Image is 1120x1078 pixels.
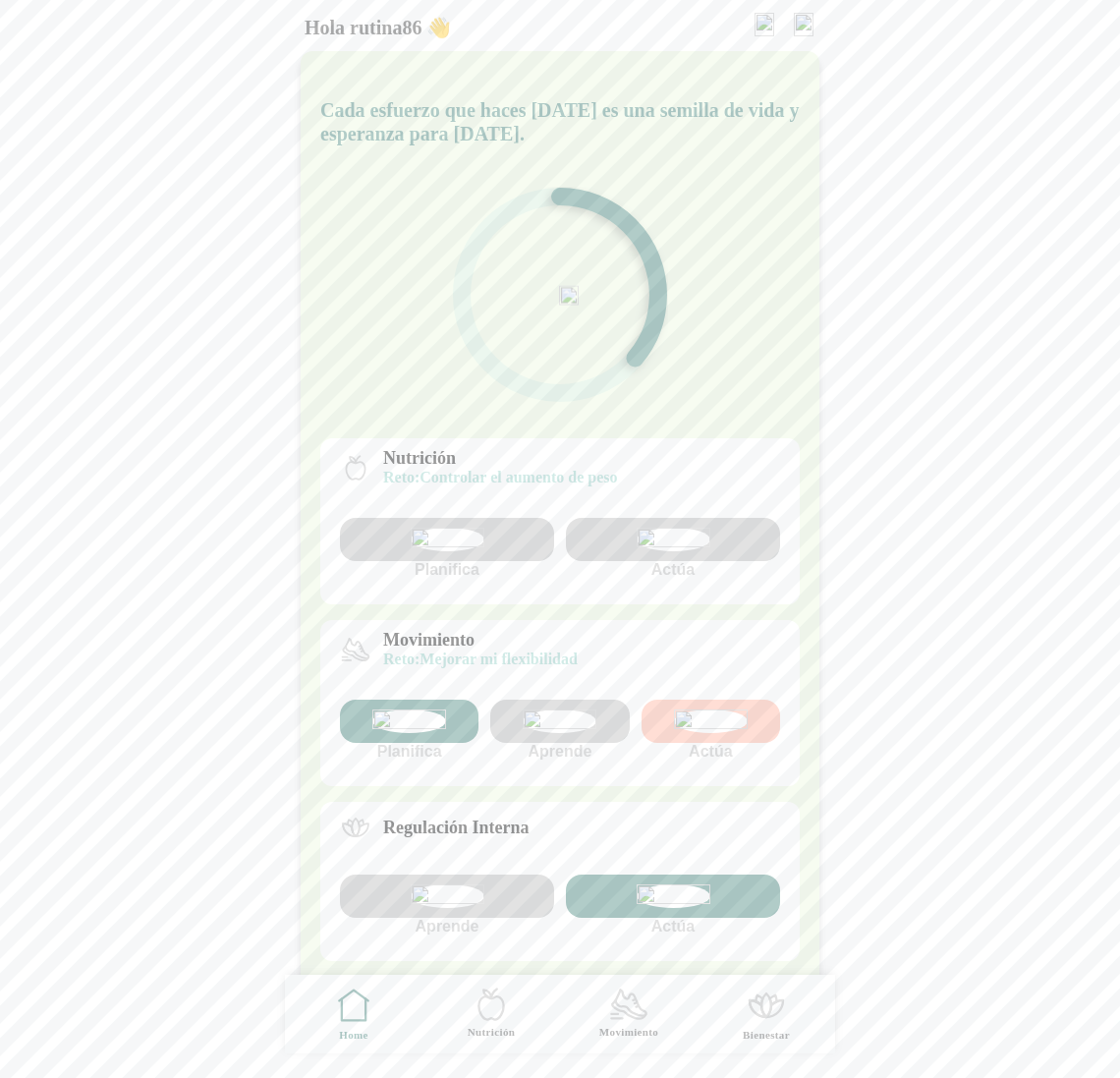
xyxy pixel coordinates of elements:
ion-label: Movimiento [599,1025,658,1040]
div: Planifica [340,518,554,579]
div: Aprende [340,875,554,936]
div: Actúa [642,700,780,761]
ion-label: Bienestar [743,1028,790,1043]
h5: Cada esfuerzo que haces [DATE] es una semilla de vida y esperanza para [DATE]. [320,98,800,145]
div: Aprende [490,700,629,761]
div: Actúa [566,875,780,936]
div: Actúa [566,518,780,579]
span: reto: [383,651,420,667]
ion-label: Home [339,1028,368,1043]
h5: Hola rutina86 👋 [305,16,451,39]
p: Regulación Interna [383,818,530,838]
p: Nutrición [383,448,618,469]
p: Mejorar mi flexibilidad [383,651,578,668]
div: Planifica [340,700,478,761]
p: Movimiento [383,630,578,651]
span: reto: [383,469,420,485]
p: Controlar el aumento de peso [383,469,618,486]
ion-label: Nutrición [468,1025,515,1040]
